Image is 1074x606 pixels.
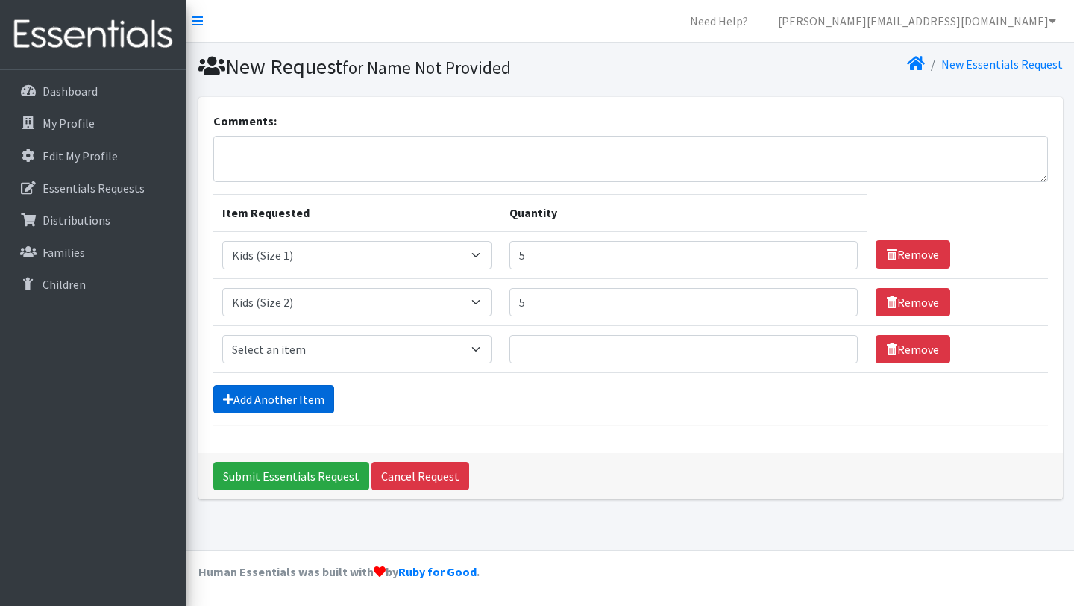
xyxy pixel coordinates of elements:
[213,462,369,490] input: Submit Essentials Request
[43,116,95,131] p: My Profile
[213,194,500,231] th: Item Requested
[766,6,1068,36] a: [PERSON_NAME][EMAIL_ADDRESS][DOMAIN_NAME]
[6,141,180,171] a: Edit My Profile
[398,564,477,579] a: Ruby for Good
[213,385,334,413] a: Add Another Item
[6,173,180,203] a: Essentials Requests
[43,181,145,196] p: Essentials Requests
[371,462,469,490] a: Cancel Request
[43,245,85,260] p: Families
[6,76,180,106] a: Dashboard
[6,237,180,267] a: Families
[43,84,98,99] p: Dashboard
[6,10,180,60] img: HumanEssentials
[213,112,277,130] label: Comments:
[876,335,950,363] a: Remove
[198,54,625,80] h1: New Request
[876,240,950,269] a: Remove
[43,213,110,228] p: Distributions
[342,57,511,78] small: for Name Not Provided
[198,564,480,579] strong: Human Essentials was built with by .
[876,288,950,316] a: Remove
[941,57,1063,72] a: New Essentials Request
[6,205,180,235] a: Distributions
[6,108,180,138] a: My Profile
[500,194,867,231] th: Quantity
[678,6,760,36] a: Need Help?
[6,269,180,299] a: Children
[43,277,86,292] p: Children
[43,149,118,163] p: Edit My Profile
